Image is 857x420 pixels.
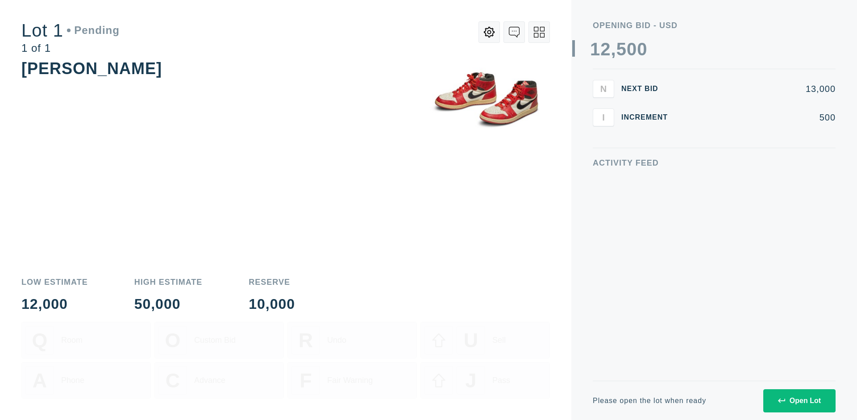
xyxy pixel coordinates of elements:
div: High Estimate [134,278,203,286]
div: 10,000 [249,297,295,311]
div: 1 of 1 [21,43,120,54]
div: Open Lot [778,397,821,405]
button: N [593,80,614,98]
div: 13,000 [682,84,836,93]
div: Increment [621,114,675,121]
div: Pending [67,25,120,36]
div: , [611,40,616,219]
div: 12,000 [21,297,88,311]
div: Please open the lot when ready [593,397,706,404]
div: 5 [616,40,627,58]
div: Next Bid [621,85,675,92]
div: 0 [627,40,637,58]
div: Low Estimate [21,278,88,286]
div: 50,000 [134,297,203,311]
div: 1 [590,40,600,58]
div: Lot 1 [21,21,120,39]
button: I [593,108,614,126]
span: N [600,83,607,94]
div: Activity Feed [593,159,836,167]
div: [PERSON_NAME] [21,59,162,78]
button: Open Lot [763,389,836,412]
div: 0 [637,40,647,58]
div: Reserve [249,278,295,286]
span: I [602,112,605,122]
div: 500 [682,113,836,122]
div: 2 [600,40,611,58]
div: Opening bid - USD [593,21,836,29]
